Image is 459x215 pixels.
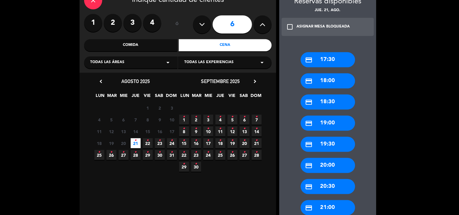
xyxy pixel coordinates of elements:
span: 30 [191,162,201,172]
label: 2 [104,14,122,32]
span: 19 [228,138,238,148]
label: 3 [123,14,142,32]
span: 25 [94,150,104,160]
div: Comida [84,39,177,51]
span: 30 [155,150,165,160]
span: JUE [131,92,141,102]
span: 4 [94,115,104,125]
div: 17:30 [301,52,355,67]
span: 18 [94,138,104,148]
i: • [219,147,221,157]
i: credit_card [305,56,313,64]
span: 21 [252,138,262,148]
i: • [123,147,125,157]
span: 8 [179,127,189,136]
i: • [195,147,197,157]
span: 5 [228,115,238,125]
i: • [219,112,221,122]
i: • [256,147,258,157]
i: credit_card [305,204,313,212]
i: chevron_left [98,78,104,85]
i: credit_card [305,120,313,127]
label: 4 [143,14,161,32]
span: 31 [167,150,177,160]
i: • [171,147,173,157]
i: • [135,147,137,157]
span: 7 [131,115,141,125]
span: 21 [131,138,141,148]
span: 26 [228,150,238,160]
span: 28 [131,150,141,160]
i: • [244,136,246,145]
span: 13 [240,127,250,136]
span: 27 [240,150,250,160]
i: chevron_right [252,78,258,85]
span: 2 [191,115,201,125]
i: • [231,136,234,145]
i: • [183,147,185,157]
span: SAB [154,92,164,102]
span: 14 [252,127,262,136]
span: 24 [203,150,213,160]
span: 11 [215,127,225,136]
span: septiembre 2025 [201,78,240,84]
i: credit_card [305,98,313,106]
i: • [183,136,185,145]
span: 15 [179,138,189,148]
span: 12 [228,127,238,136]
span: 16 [155,127,165,136]
span: 6 [240,115,250,125]
span: 11 [94,127,104,136]
div: 19:00 [301,116,355,131]
span: 3 [203,115,213,125]
div: 19:30 [301,137,355,152]
i: • [256,112,258,122]
span: 17 [203,138,213,148]
span: 29 [179,162,189,172]
i: • [219,124,221,133]
span: 5 [107,115,116,125]
span: LUN [180,92,190,102]
i: • [110,147,113,157]
i: check_box_outline_blank [286,23,293,30]
i: arrow_drop_down [258,59,266,66]
i: • [159,136,161,145]
span: DOM [251,92,261,102]
span: agosto 2025 [121,78,150,84]
div: ASIGNAR MESA BLOQUEADA [297,24,350,30]
i: • [207,124,209,133]
span: 3 [167,103,177,113]
i: • [183,159,185,169]
span: 6 [119,115,129,125]
div: 18:00 [301,73,355,88]
i: • [231,147,234,157]
i: • [147,147,149,157]
span: 23 [155,138,165,148]
span: VIE [143,92,152,102]
span: Todas las experiencias [184,59,234,66]
span: 12 [107,127,116,136]
span: 10 [167,115,177,125]
span: 14 [131,127,141,136]
i: • [183,112,185,122]
i: • [244,112,246,122]
span: MIE [119,92,129,102]
span: 10 [203,127,213,136]
span: 27 [119,150,129,160]
i: • [195,124,197,133]
i: • [219,136,221,145]
span: VIE [227,92,237,102]
i: credit_card [305,141,313,148]
i: credit_card [305,183,313,191]
i: arrow_drop_down [164,59,172,66]
span: 28 [252,150,262,160]
span: 1 [179,115,189,125]
i: credit_card [305,162,313,169]
span: 2 [155,103,165,113]
div: 20:30 [301,179,355,194]
i: • [231,112,234,122]
span: 20 [240,138,250,148]
i: • [195,136,197,145]
i: • [195,159,197,169]
span: MAR [107,92,117,102]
